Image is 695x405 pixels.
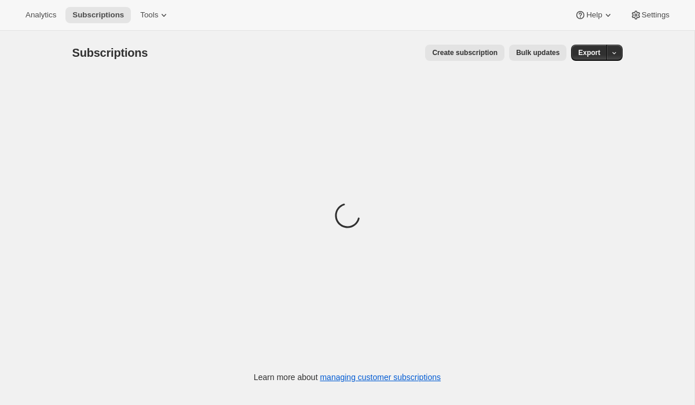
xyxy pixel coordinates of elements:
[254,371,441,383] p: Learn more about
[578,48,600,57] span: Export
[571,45,607,61] button: Export
[72,10,124,20] span: Subscriptions
[432,48,498,57] span: Create subscription
[140,10,158,20] span: Tools
[642,10,670,20] span: Settings
[320,373,441,382] a: managing customer subscriptions
[516,48,559,57] span: Bulk updates
[568,7,620,23] button: Help
[65,7,131,23] button: Subscriptions
[623,7,676,23] button: Settings
[586,10,602,20] span: Help
[25,10,56,20] span: Analytics
[19,7,63,23] button: Analytics
[72,46,148,59] span: Subscriptions
[425,45,504,61] button: Create subscription
[133,7,177,23] button: Tools
[509,45,566,61] button: Bulk updates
